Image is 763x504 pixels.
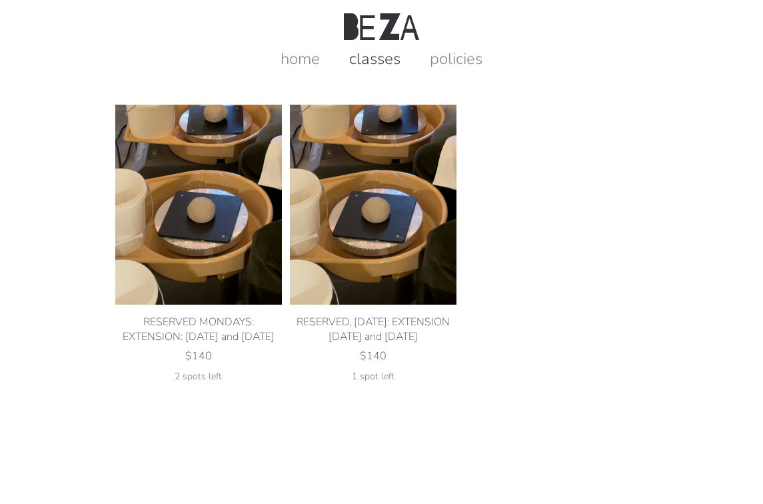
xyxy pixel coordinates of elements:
div: $140 [115,349,282,363]
a: policies [416,48,496,69]
div: 1 spot left [290,370,456,383]
a: home [267,48,333,69]
a: RESERVED, TUESDAY: EXTENSION August 19 and 26 product photo RESERVED, [DATE]: EXTENSION [DATE] an... [290,199,456,382]
a: classes [336,48,414,69]
div: 2 spots left [115,370,282,383]
img: RESERVED MONDAYS: EXTENSION: August 18 and 25 product photo [115,105,282,305]
img: Beza Studio Logo [344,13,418,40]
div: RESERVED MONDAYS: EXTENSION: [DATE] and [DATE] [115,315,282,344]
div: $140 [290,349,456,363]
a: RESERVED MONDAYS: EXTENSION: August 18 and 25 product photo RESERVED MONDAYS: EXTENSION: [DATE] a... [115,199,282,382]
div: RESERVED, [DATE]: EXTENSION [DATE] and [DATE] [290,315,456,344]
img: RESERVED, TUESDAY: EXTENSION August 19 and 26 product photo [290,105,456,305]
